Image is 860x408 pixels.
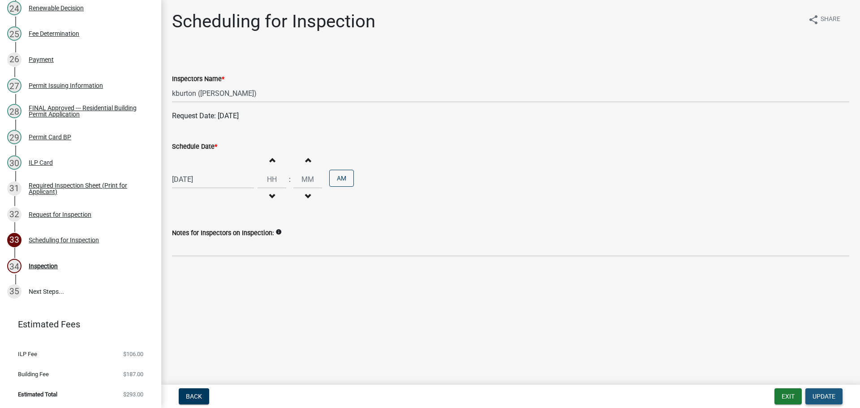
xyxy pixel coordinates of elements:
[172,170,254,189] input: mm/dd/yyyy
[29,211,91,218] div: Request for Inspection
[18,351,37,357] span: ILP Fee
[172,76,224,82] label: Inspectors Name
[286,174,293,185] div: :
[179,388,209,404] button: Back
[29,182,147,195] div: Required Inspection Sheet (Print for Applicant)
[29,30,79,37] div: Fee Determination
[821,14,840,25] span: Share
[329,170,354,187] button: AM
[29,263,58,269] div: Inspection
[186,393,202,400] span: Back
[808,14,819,25] i: share
[813,393,835,400] span: Update
[172,11,375,32] h1: Scheduling for Inspection
[29,5,84,11] div: Renewable Decision
[29,105,147,117] div: FINAL Approved --- Residential Building Permit Application
[774,388,802,404] button: Exit
[7,284,21,299] div: 35
[7,155,21,170] div: 30
[172,230,274,236] label: Notes for Inspectors on Inspection:
[7,233,21,247] div: 33
[801,11,847,28] button: shareShare
[123,351,143,357] span: $106.00
[7,26,21,41] div: 25
[29,159,53,166] div: ILP Card
[7,52,21,67] div: 26
[7,259,21,273] div: 34
[7,207,21,222] div: 32
[7,1,21,15] div: 24
[29,134,71,140] div: Permit Card BP
[29,56,54,63] div: Payment
[275,229,282,235] i: info
[123,391,143,397] span: $293.00
[7,181,21,196] div: 31
[29,237,99,243] div: Scheduling for Inspection
[172,144,217,150] label: Schedule Date
[7,78,21,93] div: 27
[805,388,843,404] button: Update
[7,315,147,333] a: Estimated Fees
[18,371,49,377] span: Building Fee
[7,130,21,144] div: 29
[29,82,103,89] div: Permit Issuing Information
[172,111,849,121] p: Request Date: [DATE]
[293,170,322,189] input: Minutes
[258,170,286,189] input: Hours
[123,371,143,377] span: $187.00
[7,104,21,118] div: 28
[18,391,57,397] span: Estimated Total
